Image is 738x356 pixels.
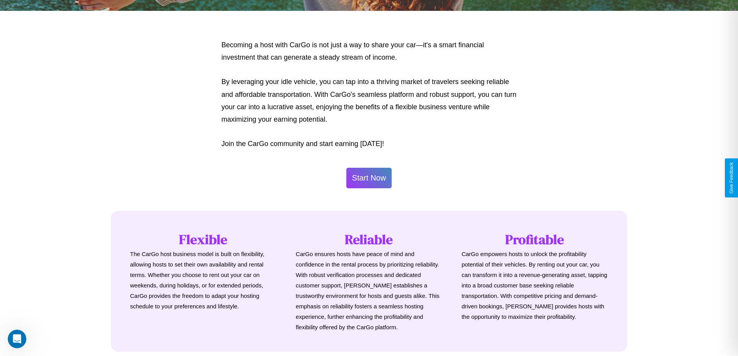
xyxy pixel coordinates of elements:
p: CarGo empowers hosts to unlock the profitability potential of their vehicles. By renting out your... [461,249,608,322]
div: Give Feedback [729,162,734,194]
h1: Reliable [296,230,442,249]
p: Becoming a host with CarGo is not just a way to share your car—it's a smart financial investment ... [222,39,517,64]
button: Start Now [346,168,392,188]
p: CarGo ensures hosts have peace of mind and confidence in the rental process by prioritizing relia... [296,249,442,332]
p: The CarGo host business model is built on flexibility, allowing hosts to set their own availabili... [130,249,277,311]
p: By leveraging your idle vehicle, you can tap into a thriving market of travelers seeking reliable... [222,76,517,126]
p: Join the CarGo community and start earning [DATE]! [222,138,517,150]
h1: Flexible [130,230,277,249]
iframe: Intercom live chat [8,330,26,348]
h1: Profitable [461,230,608,249]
